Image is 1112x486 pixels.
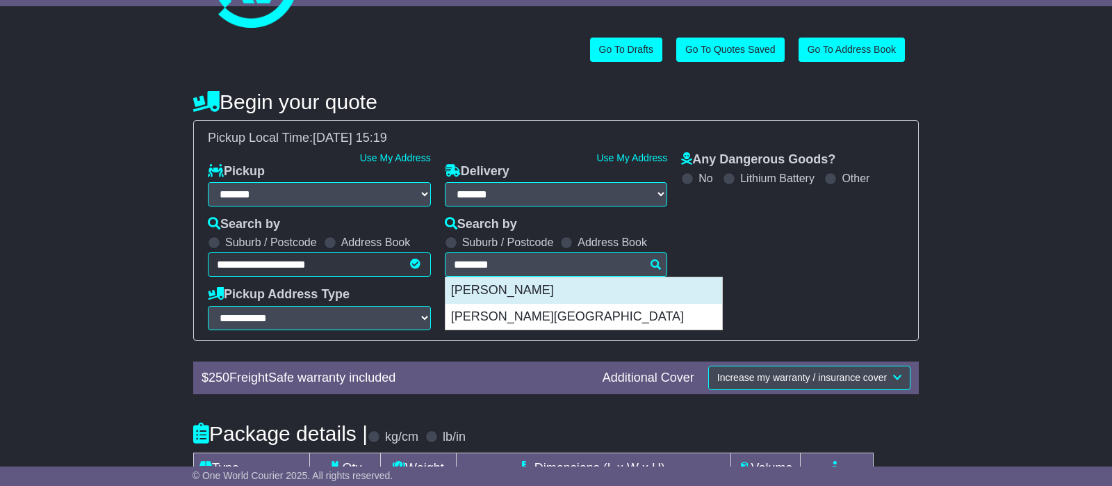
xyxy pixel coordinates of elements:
div: Pickup Local Time: [201,131,911,146]
td: Dimensions (L x W x H) [456,453,730,483]
a: Go To Quotes Saved [676,38,785,62]
td: Weight [380,453,456,483]
label: Address Book [578,236,647,249]
a: Go To Drafts [590,38,662,62]
h4: Package details | [193,422,368,445]
label: Delivery [445,164,509,179]
label: Pickup Address Type [208,287,350,302]
span: 250 [208,371,229,384]
label: Pickup [208,164,265,179]
td: Type [194,453,310,483]
span: [DATE] 15:19 [313,131,387,145]
span: Increase my warranty / insurance cover [717,372,887,383]
label: Other [842,172,869,185]
label: Suburb / Postcode [462,236,554,249]
div: [PERSON_NAME][GEOGRAPHIC_DATA] [445,304,722,330]
div: [PERSON_NAME] [445,277,722,304]
label: Search by [208,217,280,232]
label: Search by [445,217,517,232]
div: $ FreightSafe warranty included [195,371,596,386]
a: Use My Address [596,152,667,163]
label: kg/cm [385,430,418,445]
td: Volume [730,453,800,483]
label: Lithium Battery [740,172,815,185]
a: Go To Address Book [799,38,905,62]
label: Suburb / Postcode [225,236,317,249]
a: Use My Address [360,152,431,163]
label: No [698,172,712,185]
h4: Begin your quote [193,90,919,113]
label: Any Dangerous Goods? [681,152,835,168]
label: Address Book [341,236,411,249]
td: Qty [310,453,381,483]
div: Additional Cover [596,371,701,386]
span: © One World Courier 2025. All rights reserved. [193,470,393,481]
label: lb/in [443,430,466,445]
button: Increase my warranty / insurance cover [708,366,910,390]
